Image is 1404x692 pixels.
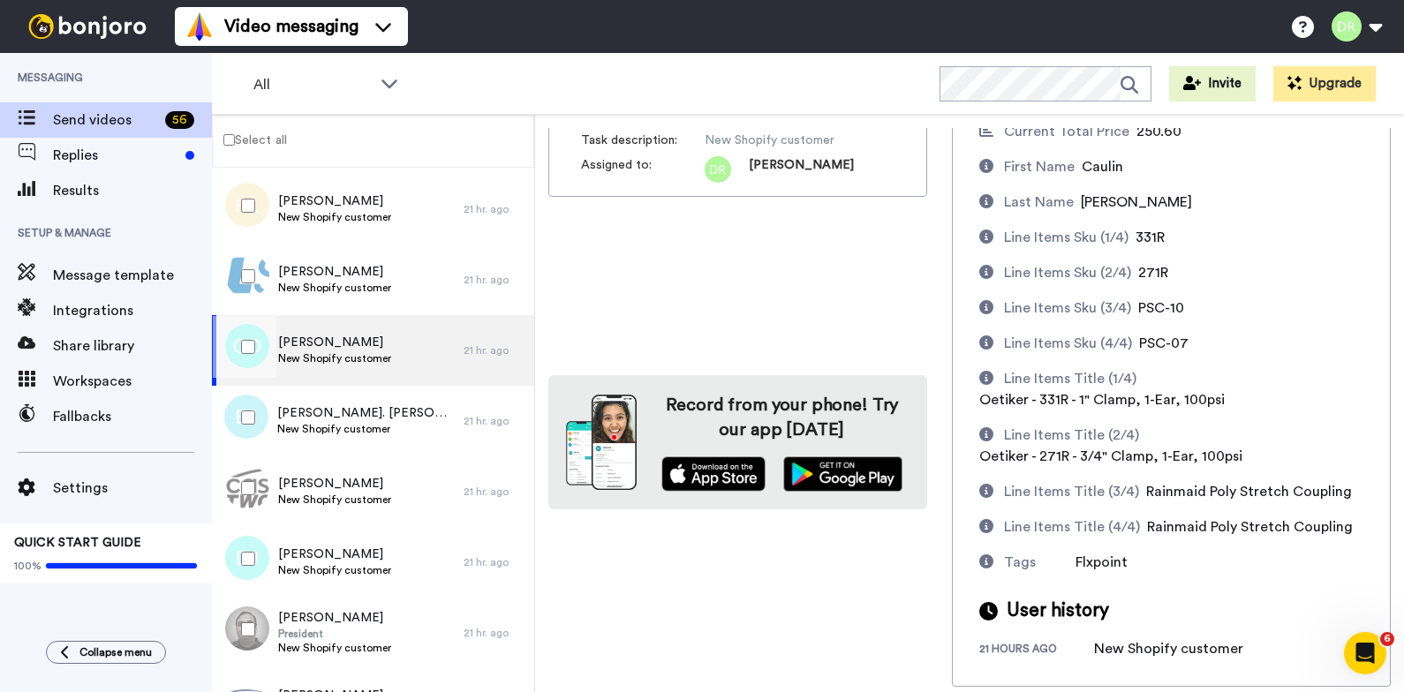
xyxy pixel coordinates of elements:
[654,393,910,442] h4: Record from your phone! Try our app [DATE]
[278,263,391,281] span: [PERSON_NAME]
[1004,121,1129,142] div: Current Total Price
[14,537,141,549] span: QUICK START GUIDE
[223,134,235,146] input: Select all
[278,192,391,210] span: [PERSON_NAME]
[464,343,525,357] div: 21 hr. ago
[278,493,391,507] span: New Shopify customer
[278,475,391,493] span: [PERSON_NAME]
[1094,638,1243,659] div: New Shopify customer
[1146,485,1352,499] span: Rainmaid Poly Stretch Coupling
[278,627,391,641] span: President
[1004,368,1136,389] div: Line Items Title (1/4)
[464,485,525,499] div: 21 hr. ago
[53,335,212,357] span: Share library
[1136,230,1165,244] span: 331R
[1076,555,1128,569] span: Flxpoint
[53,265,212,286] span: Message template
[53,180,212,201] span: Results
[1004,297,1131,319] div: Line Items Sku (3/4)
[1138,301,1184,315] span: PSC-10
[783,456,902,492] img: playstore
[46,641,166,664] button: Collapse menu
[1081,195,1192,209] span: [PERSON_NAME]
[464,555,525,569] div: 21 hr. ago
[1004,333,1132,354] div: Line Items Sku (4/4)
[278,609,391,627] span: [PERSON_NAME]
[278,281,391,295] span: New Shopify customer
[21,14,154,39] img: bj-logo-header-white.svg
[165,111,194,129] div: 56
[1138,266,1168,280] span: 271R
[464,626,525,640] div: 21 hr. ago
[705,132,872,149] span: New Shopify customer
[749,156,854,183] span: [PERSON_NAME]
[979,393,1225,407] span: Oetiker - 331R - 1" Clamp, 1-Ear, 100psi
[278,334,391,351] span: [PERSON_NAME]
[277,422,455,436] span: New Shopify customer
[53,109,158,131] span: Send videos
[566,395,637,490] img: download
[53,371,212,392] span: Workspaces
[661,456,766,492] img: appstore
[464,202,525,216] div: 21 hr. ago
[581,132,705,149] span: Task description :
[1004,227,1128,248] div: Line Items Sku (1/4)
[1139,336,1189,350] span: PSC-07
[1004,552,1036,573] div: Tags
[1004,516,1140,538] div: Line Items Title (4/4)
[979,449,1242,463] span: Oetiker - 271R - 3/4" Clamp, 1-Ear, 100psi
[278,641,391,655] span: New Shopify customer
[185,12,214,41] img: vm-color.svg
[1004,156,1075,177] div: First Name
[278,210,391,224] span: New Shopify customer
[53,478,212,499] span: Settings
[1273,66,1376,102] button: Upgrade
[1147,520,1353,534] span: Rainmaid Poly Stretch Coupling
[1004,425,1139,446] div: Line Items Title (2/4)
[79,645,152,659] span: Collapse menu
[464,273,525,287] div: 21 hr. ago
[1136,124,1181,139] span: 250.60
[14,559,42,573] span: 100%
[705,156,731,183] img: dr.png
[1344,632,1386,674] iframe: Intercom live chat
[1004,192,1074,213] div: Last Name
[253,74,372,95] span: All
[53,406,212,427] span: Fallbacks
[213,129,287,150] label: Select all
[464,414,525,428] div: 21 hr. ago
[277,404,455,422] span: [PERSON_NAME]. [PERSON_NAME]
[224,14,359,39] span: Video messaging
[278,563,391,577] span: New Shopify customer
[53,145,178,166] span: Replies
[278,351,391,365] span: New Shopify customer
[1169,66,1256,102] button: Invite
[1004,481,1139,502] div: Line Items Title (3/4)
[979,642,1094,659] div: 21 hours ago
[1082,160,1123,174] span: Caulin
[581,156,705,183] span: Assigned to:
[1380,632,1394,646] span: 6
[1007,598,1109,624] span: User history
[278,545,391,563] span: [PERSON_NAME]
[1004,262,1131,283] div: Line Items Sku (2/4)
[53,300,212,321] span: Integrations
